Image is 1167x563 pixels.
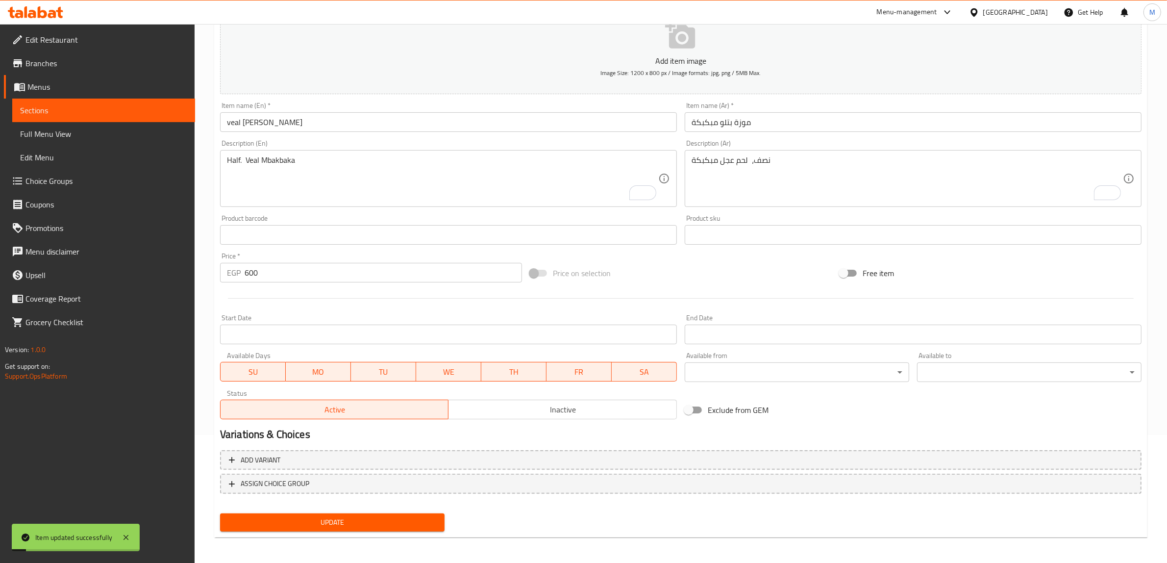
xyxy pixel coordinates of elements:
[600,67,761,78] span: Image Size: 1200 x 800 px / Image formats: jpg, png / 5MB Max.
[4,240,195,263] a: Menu disclaimer
[616,365,673,379] span: SA
[35,532,112,543] div: Item updated successfully
[220,112,677,132] input: Enter name En
[448,400,677,419] button: Inactive
[4,310,195,334] a: Grocery Checklist
[27,81,187,93] span: Menus
[553,267,611,279] span: Price on selection
[355,365,412,379] span: TU
[420,365,477,379] span: WE
[25,34,187,46] span: Edit Restaurant
[227,155,658,202] textarea: To enrich screen reader interactions, please activate Accessibility in Grammarly extension settings
[685,225,1142,245] input: Please enter product sku
[546,362,612,382] button: FR
[4,287,195,310] a: Coverage Report
[241,454,280,466] span: Add variant
[220,474,1142,494] button: ASSIGN CHOICE GROUP
[685,362,909,382] div: ​
[224,403,445,417] span: Active
[708,404,769,416] span: Exclude from GEM
[5,370,67,383] a: Support.OpsPlatform
[917,362,1142,382] div: ​
[235,55,1126,67] p: Add item image
[241,478,309,490] span: ASSIGN CHOICE GROUP
[692,155,1123,202] textarea: To enrich screen reader interactions, please activate Accessibility in Grammarly extension settings
[550,365,608,379] span: FR
[983,7,1048,18] div: [GEOGRAPHIC_DATA]
[485,365,543,379] span: TH
[4,169,195,193] a: Choice Groups
[220,427,1142,442] h2: Variations & Choices
[4,28,195,51] a: Edit Restaurant
[25,246,187,257] span: Menu disclaimer
[220,362,286,382] button: SU
[4,263,195,287] a: Upsell
[25,269,187,281] span: Upsell
[12,99,195,122] a: Sections
[220,4,1142,94] button: Add item imageImage Size: 1200 x 800 px / Image formats: jpg, png / 5MB Max.
[245,263,522,282] input: Please enter price
[4,193,195,216] a: Coupons
[224,365,282,379] span: SU
[227,267,241,279] p: EGP
[290,365,347,379] span: MO
[20,152,187,163] span: Edit Menu
[4,75,195,99] a: Menus
[25,222,187,234] span: Promotions
[877,6,937,18] div: Menu-management
[452,403,673,417] span: Inactive
[20,104,187,116] span: Sections
[20,128,187,140] span: Full Menu View
[351,362,416,382] button: TU
[25,175,187,187] span: Choice Groups
[25,316,187,328] span: Grocery Checklist
[220,225,677,245] input: Please enter product barcode
[12,146,195,169] a: Edit Menu
[4,216,195,240] a: Promotions
[25,199,187,210] span: Coupons
[416,362,481,382] button: WE
[5,360,50,373] span: Get support on:
[220,400,449,419] button: Active
[12,122,195,146] a: Full Menu View
[685,112,1142,132] input: Enter name Ar
[481,362,546,382] button: TH
[5,343,29,356] span: Version:
[863,267,894,279] span: Free item
[612,362,677,382] button: SA
[220,513,445,532] button: Update
[228,516,437,529] span: Update
[1149,7,1155,18] span: M
[286,362,351,382] button: MO
[25,57,187,69] span: Branches
[4,51,195,75] a: Branches
[30,343,46,356] span: 1.0.0
[220,450,1142,470] button: Add variant
[25,293,187,305] span: Coverage Report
